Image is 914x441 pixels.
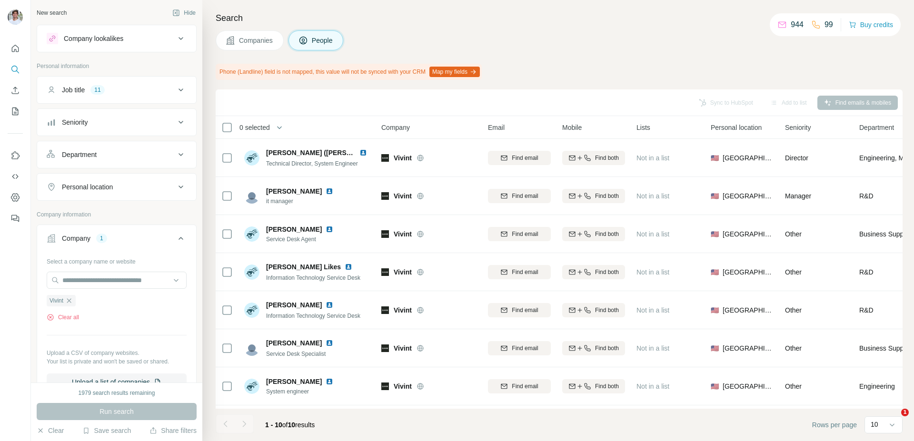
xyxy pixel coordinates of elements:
span: Not in a list [636,268,669,276]
button: Upload a list of companies [47,373,187,391]
img: Avatar [244,226,259,242]
img: Logo of Vivint [381,154,389,162]
button: My lists [8,103,23,120]
button: Personal location [37,176,196,198]
img: LinkedIn logo [359,149,367,157]
p: Upload a CSV of company websites. [47,349,187,357]
span: 0 selected [239,123,270,132]
img: Logo of Vivint [381,344,389,352]
img: LinkedIn logo [326,187,333,195]
span: Find email [512,268,538,276]
span: Other [785,382,802,390]
div: Company lookalikes [64,34,123,43]
span: Not in a list [636,306,669,314]
span: Service Desk Specialist [266,351,326,357]
span: Other [785,230,802,238]
img: Logo of Vivint [381,306,389,314]
span: Manager [785,192,811,200]
span: Technical Director, System Engineer [266,160,358,167]
span: Find both [595,230,619,238]
span: [PERSON_NAME] [266,186,322,196]
span: Business Support [859,229,912,239]
span: [GEOGRAPHIC_DATA] [723,382,774,391]
div: New search [37,9,67,17]
img: LinkedIn logo [326,301,333,309]
span: Other [785,268,802,276]
span: 🇺🇸 [711,343,719,353]
span: Find both [595,154,619,162]
span: [PERSON_NAME] [266,225,322,234]
img: Avatar [8,10,23,25]
button: Use Surfe API [8,168,23,185]
button: Job title11 [37,78,196,101]
span: [GEOGRAPHIC_DATA] [723,267,774,277]
button: Save search [82,426,131,435]
span: R&D [859,305,874,315]
span: Not in a list [636,382,669,390]
button: Find email [488,341,551,355]
span: [GEOGRAPHIC_DATA] [723,191,774,201]
button: Buy credits [849,18,893,31]
div: 1 [96,234,107,243]
button: Share filters [149,426,197,435]
span: Engineering [859,382,895,391]
span: People [312,36,334,45]
span: Not in a list [636,192,669,200]
img: Logo of Vivint [381,382,389,390]
span: Find email [512,192,538,200]
span: Vivint [394,267,412,277]
span: Service Desk Agent [266,235,337,244]
span: 🇺🇸 [711,191,719,201]
span: 🇺🇸 [711,382,719,391]
button: Company1 [37,227,196,254]
span: Find email [512,344,538,353]
span: results [265,421,315,429]
img: LinkedIn logo [326,225,333,233]
span: [GEOGRAPHIC_DATA] [723,229,774,239]
img: Logo of Vivint [381,268,389,276]
span: [GEOGRAPHIC_DATA] [723,153,774,163]
span: Lists [636,123,650,132]
span: Director [785,154,808,162]
span: Information Technology Service Desk [266,274,360,281]
span: [PERSON_NAME] [266,300,322,310]
img: Avatar [244,265,259,280]
span: Vivint [394,191,412,201]
button: Find both [562,151,625,165]
p: Your list is private and won't be saved or shared. [47,357,187,366]
div: Company [62,234,90,243]
span: Not in a list [636,230,669,238]
span: Find both [595,192,619,200]
div: Personal location [62,182,113,192]
button: Find both [562,379,625,393]
button: Clear [37,426,64,435]
span: Company [381,123,410,132]
span: 🇺🇸 [711,305,719,315]
span: [PERSON_NAME] ([PERSON_NAME]) [PERSON_NAME] [266,149,442,157]
div: Department [62,150,97,159]
span: 1 - 10 [265,421,282,429]
img: Avatar [244,341,259,356]
button: Find both [562,303,625,317]
button: Clear all [47,313,79,322]
span: Vivint [394,229,412,239]
span: Email [488,123,505,132]
span: Find email [512,382,538,391]
button: Dashboard [8,189,23,206]
span: of [282,421,288,429]
button: Seniority [37,111,196,134]
p: Company information [37,210,197,219]
button: Map my fields [429,67,480,77]
span: Department [859,123,894,132]
div: Seniority [62,118,88,127]
span: 10 [288,421,296,429]
button: Find both [562,341,625,355]
span: Not in a list [636,154,669,162]
button: Find email [488,227,551,241]
span: 🇺🇸 [711,153,719,163]
button: Find email [488,189,551,203]
span: Seniority [785,123,811,132]
img: Avatar [244,188,259,204]
div: Job title [62,85,85,95]
button: Find both [562,265,625,279]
